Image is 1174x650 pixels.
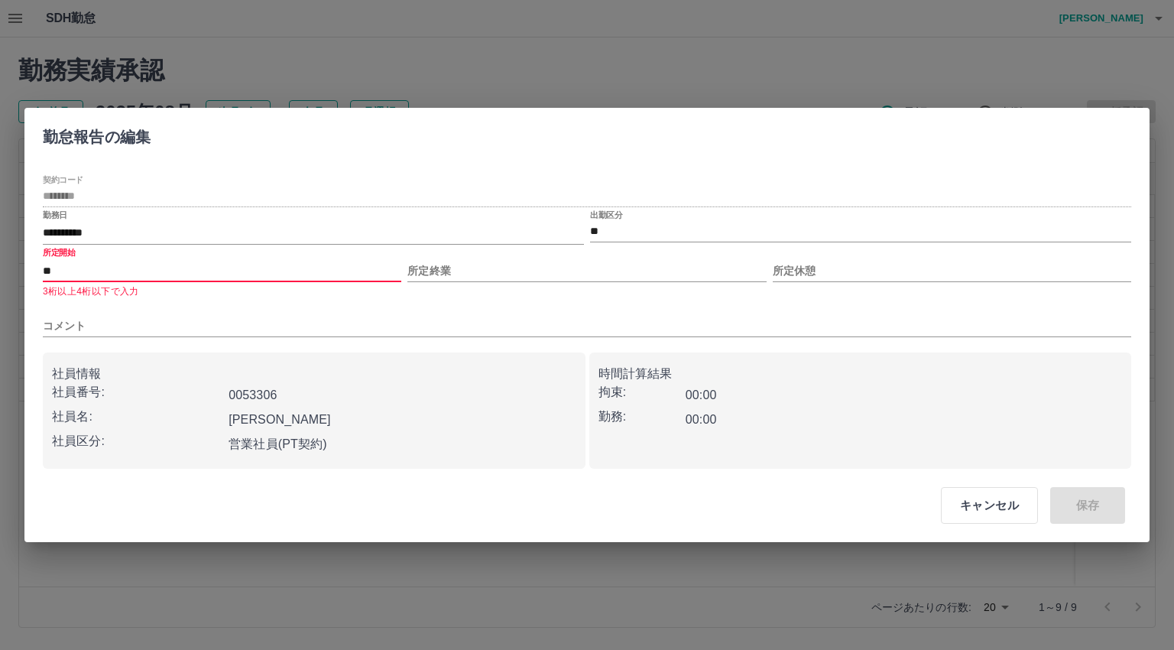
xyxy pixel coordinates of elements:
[52,432,222,450] p: 社員区分:
[229,437,327,450] b: 営業社員(PT契約)
[598,365,1123,383] p: 時間計算結果
[43,209,67,220] label: 勤務日
[590,209,622,220] label: 出勤区分
[52,365,576,383] p: 社員情報
[52,383,222,401] p: 社員番号:
[941,487,1038,524] button: キャンセル
[52,408,222,426] p: 社員名:
[598,383,686,401] p: 拘束:
[43,284,401,300] p: 3桁以上4桁以下で入力
[229,413,331,426] b: [PERSON_NAME]
[24,108,169,160] h2: 勤怠報告の編集
[598,408,686,426] p: 勤務:
[686,413,717,426] b: 00:00
[43,247,75,258] label: 所定開始
[43,174,83,185] label: 契約コード
[686,388,717,401] b: 00:00
[229,388,277,401] b: 0053306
